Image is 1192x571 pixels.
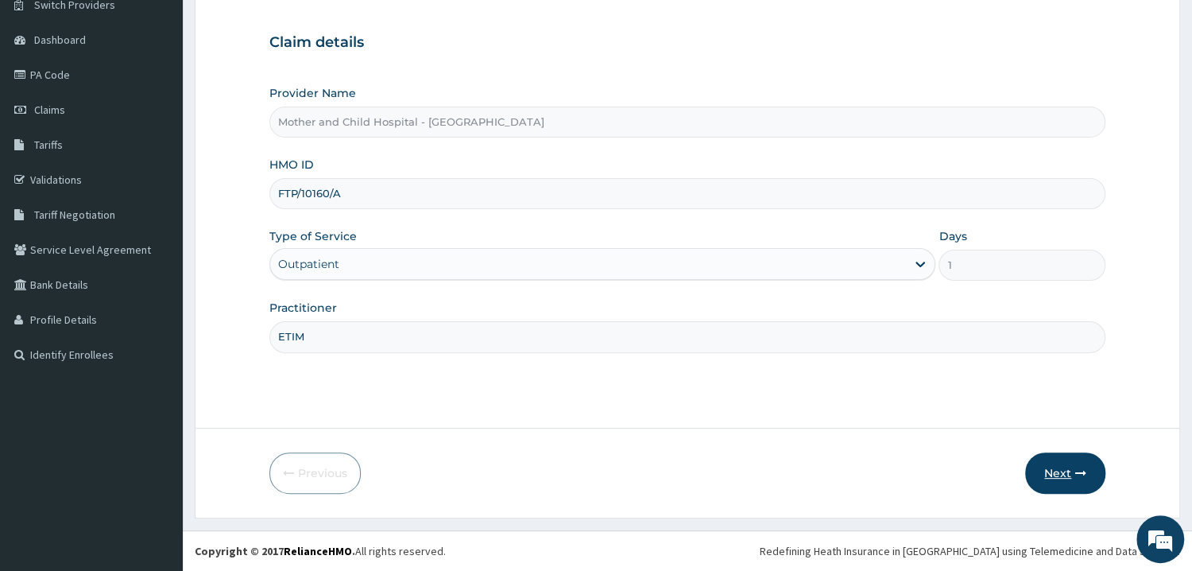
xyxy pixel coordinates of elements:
[269,321,1105,352] input: Enter Name
[269,300,337,316] label: Practitioner
[183,530,1192,571] footer: All rights reserved.
[83,89,267,110] div: Chat with us now
[29,80,64,119] img: d_794563401_company_1708531726252_794563401
[284,544,352,558] a: RelianceHMO
[269,85,356,101] label: Provider Name
[261,8,299,46] div: Minimize live chat window
[8,392,303,448] textarea: Type your message and hit 'Enter'
[269,178,1105,209] input: Enter HMO ID
[278,256,339,272] div: Outpatient
[34,208,115,222] span: Tariff Negotiation
[269,453,361,494] button: Previous
[939,228,966,244] label: Days
[269,157,314,173] label: HMO ID
[195,544,355,558] strong: Copyright © 2017 .
[269,34,1105,52] h3: Claim details
[92,179,219,340] span: We're online!
[760,543,1180,559] div: Redefining Heath Insurance in [GEOGRAPHIC_DATA] using Telemedicine and Data Science!
[1025,453,1105,494] button: Next
[34,103,65,117] span: Claims
[34,33,86,47] span: Dashboard
[34,138,63,152] span: Tariffs
[269,228,357,244] label: Type of Service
